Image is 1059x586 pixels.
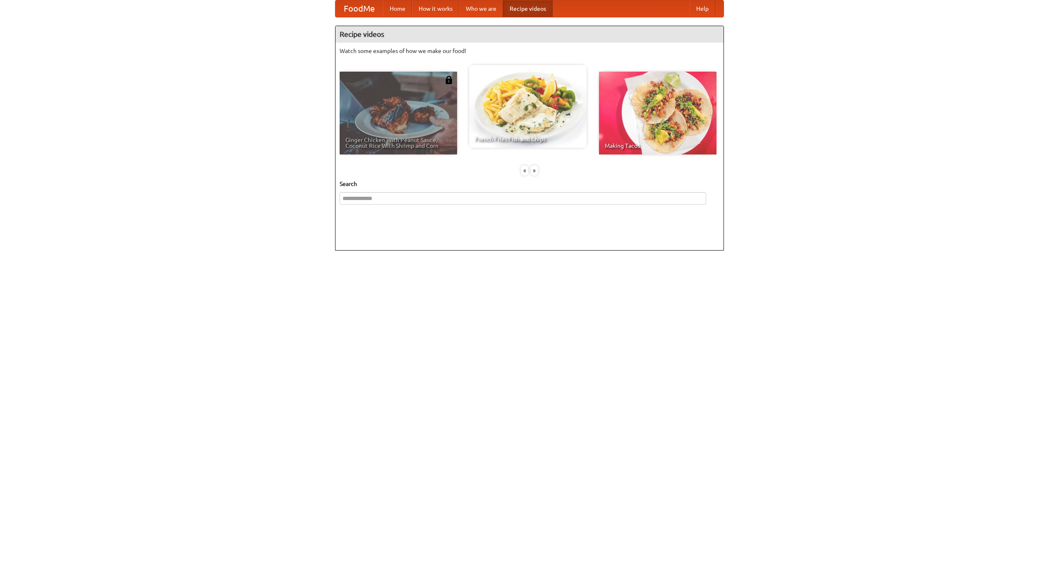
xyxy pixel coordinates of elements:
div: « [521,165,528,176]
p: Watch some examples of how we make our food! [340,47,719,55]
a: FoodMe [335,0,383,17]
a: Who we are [459,0,503,17]
a: French Fries Fish and Chips [469,65,587,148]
img: 483408.png [445,76,453,84]
a: Home [383,0,412,17]
a: Help [690,0,715,17]
h5: Search [340,180,719,188]
a: Recipe videos [503,0,553,17]
span: Making Tacos [605,143,711,149]
a: Making Tacos [599,72,716,154]
a: How it works [412,0,459,17]
h4: Recipe videos [335,26,724,43]
div: » [531,165,538,176]
span: French Fries Fish and Chips [475,136,581,142]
